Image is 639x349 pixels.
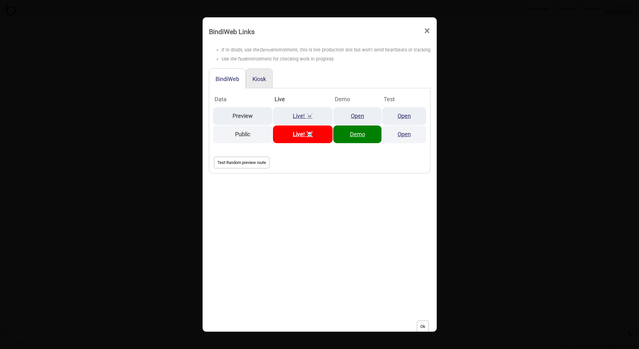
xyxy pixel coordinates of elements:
button: BindiWeb [216,76,239,82]
strong: Preview [233,113,253,119]
button: Test Random preview route [214,157,269,168]
button: Ok [417,321,429,332]
a: Open [351,113,364,119]
i: Test [237,56,246,62]
li: If in doubt, use the environment, this is live production site but won't send heartbeats or tracking [222,46,430,55]
a: Demo [350,131,365,137]
a: Open [398,131,411,137]
a: Live! ☠️ [293,113,313,119]
th: Test [382,92,426,107]
li: Use the environment for checking work in progress [222,55,430,64]
a: Open [398,113,411,119]
th: Demo [333,92,382,107]
strong: Live [275,96,285,102]
strong: Public [235,131,250,137]
div: BindiWeb Links [209,25,255,38]
button: Kiosk [252,76,266,82]
i: Demo [260,47,272,53]
th: Data [213,92,273,107]
a: Live! ☠️ [293,131,313,137]
span: × [424,20,430,41]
